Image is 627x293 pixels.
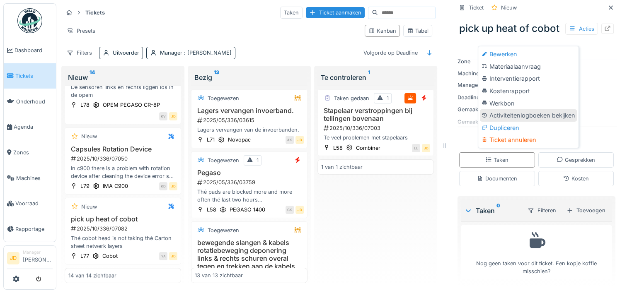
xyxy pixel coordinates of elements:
sup: 0 [496,206,500,216]
div: Lagers vervangen van de invoerbanden. [195,126,304,134]
div: Kanban [368,27,396,35]
div: Taken [464,206,520,216]
div: Toegewezen [208,156,239,164]
div: Volgorde op Deadline [360,47,421,59]
div: Thé pads are blocked more and more often thé last two hours Always at thé same position [195,188,304,204]
sup: 14 [90,72,95,82]
div: Te veel problemen met stapelaars [321,134,430,142]
div: OPEM PEGASO CR-8P [103,101,160,109]
span: Onderhoud [16,98,53,106]
div: L79 [80,182,90,190]
div: 2025/05/336/03759 [196,178,304,186]
div: Bezig [194,72,304,82]
div: Nieuw [501,4,517,12]
div: Kostenrapport [480,85,577,97]
span: Zones [13,149,53,156]
div: Thé cobot head is not taking thé Carton sheet netwerk layers [68,234,177,250]
div: Presets [63,25,99,37]
div: Bewerken [480,48,577,60]
div: Toegewezen [208,94,239,102]
div: 2025/10/336/07082 [70,225,177,233]
li: [PERSON_NAME] [23,249,53,267]
div: Cobot [102,252,118,260]
div: Taken gedaan [334,94,369,102]
div: 14 van 14 zichtbaar [68,271,116,279]
div: L71 [207,136,215,144]
li: JD [7,252,19,264]
div: 2025/10/336/07050 [70,155,177,163]
div: Ticket [469,4,484,12]
div: PEGASO 1400 [230,206,265,214]
div: Nog geen taken voor dit ticket. Een kopje koffie misschien? [466,229,607,275]
span: Machines [16,174,53,182]
div: Materiaalaanvraag [480,60,577,73]
div: Nieuw [68,72,178,82]
div: Acties [565,23,598,35]
div: Taken [280,7,303,19]
div: Documenten [477,175,517,183]
div: In c900 there is a problem with rotation device after cleaning the device error still appears aft... [68,164,177,180]
div: JD [169,252,177,260]
div: JD [422,144,430,152]
div: KD [159,182,167,190]
img: Badge_color-CXgf-gQk.svg [17,8,42,33]
span: Dashboard [15,46,53,54]
div: Ticket aanmaken [306,7,365,18]
div: Gesprekken [557,156,595,164]
span: Rapportage [15,225,53,233]
span: Tickets [15,72,53,80]
span: : [PERSON_NAME] [182,50,232,56]
strong: Tickets [82,9,108,17]
div: pick up heat of cobot [456,18,617,39]
div: Activiteitenlogboeken bekijken [480,109,577,122]
div: L78 [80,101,90,109]
div: Machine [458,70,520,77]
div: Kosten [563,175,589,183]
div: 2025/05/336/03615 [196,116,304,124]
h3: Capsules Rotation Device [68,145,177,153]
div: Zone [458,58,520,65]
div: IMA C900 [103,182,128,190]
div: Taken [485,156,508,164]
div: Toegewezen [208,226,239,234]
div: Manager [160,49,232,57]
div: Ticket sluiten [512,44,562,55]
div: KV [159,112,167,120]
div: LL [412,144,420,152]
div: Manager [23,249,53,255]
div: JD [295,206,304,214]
div: Filters [63,47,96,59]
div: JD [169,112,177,120]
div: L58 [333,144,343,152]
div: Manager [458,81,520,89]
div: Te controleren [321,72,431,82]
div: Yayha Al wanny [458,106,615,113]
div: Gemaakt door [458,106,520,113]
div: 1 [387,94,389,102]
div: JD [295,136,304,144]
div: Filteren [524,204,560,216]
div: JD [169,182,177,190]
div: Uitvoerder [113,49,139,57]
div: Deadline [458,94,520,101]
div: Combiner [356,144,380,152]
div: 1 [257,156,259,164]
div: L58 [207,206,216,214]
span: Voorraad [15,199,53,207]
h3: pick up heat of cobot [68,215,177,223]
span: Agenda [14,123,53,131]
h3: Pegaso [195,169,304,177]
div: AK [286,136,294,144]
sup: 1 [368,72,370,82]
div: Dupliceren [480,122,577,134]
div: Interventierapport [480,72,577,85]
div: YA [159,252,167,260]
div: De sensoren links en rechts liggen los in de opem [68,83,177,99]
h3: Stapelaar verstroppingen bij tellingen bovenaan [321,107,430,122]
div: 1 van 1 zichtbaar [321,163,363,171]
div: [PERSON_NAME] [458,81,615,89]
div: CK [286,206,294,214]
div: Tabel [407,27,428,35]
div: Nieuw [81,203,97,211]
div: L77 [80,252,89,260]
